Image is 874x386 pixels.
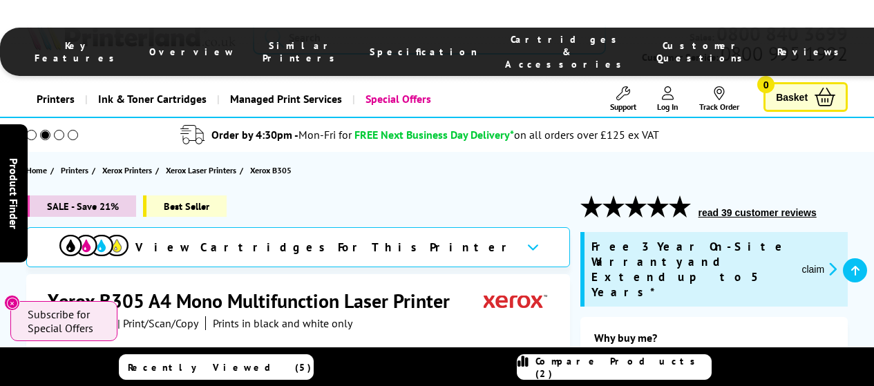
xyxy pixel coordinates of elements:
span: Xerox Laser Printers [166,163,236,177]
a: Xerox B305 [250,163,295,177]
span: Free 3 Year On-Site Warranty and Extend up to 5 Years* [591,239,791,300]
span: Mon-Fri for [298,128,352,142]
span: Home [26,163,47,177]
div: Why buy me? [594,331,834,351]
a: Printers [61,163,92,177]
div: on all orders over £125 ex VAT [514,128,659,142]
span: Xerox Printers [102,163,152,177]
span: Log In [657,102,678,112]
a: Recently Viewed (5) [119,354,314,380]
span: Cartridges & Accessories [505,33,629,70]
a: Basket 0 [763,82,848,112]
i: Prints in black and white only [213,316,352,330]
a: Printers [26,81,85,117]
span: FREE Next Business Day Delivery* [354,128,514,142]
a: Special Offers [352,81,441,117]
a: Ink & Toner Cartridges [85,81,217,117]
span: View Cartridges For This Printer [135,240,515,255]
span: Overview [149,46,235,58]
span: Xerox B305 [250,163,292,177]
a: Xerox Printers [102,163,155,177]
span: Basket [776,88,808,106]
span: Recently Viewed (5) [128,361,312,374]
a: Compare Products (2) [517,354,712,380]
a: Log In [657,86,678,112]
span: Similar Printers [263,39,342,64]
span: Product Finder [7,157,21,229]
span: | Print/Scan/Copy [117,316,198,330]
span: Order by 4:30pm - [211,128,352,142]
li: modal_delivery [7,123,833,147]
span: Specification [370,46,477,58]
h1: Xerox B305 A4 Mono Multifunction Laser Printer [47,288,464,313]
a: Support [610,86,636,112]
a: Managed Print Services [217,81,352,117]
img: View Cartridges [59,235,129,256]
button: read 39 customer reviews [694,206,821,219]
span: Subscribe for Special Offers [28,307,104,335]
span: SALE - Save 21% [26,195,136,217]
span: Reviews [777,46,846,58]
span: Customer Questions [656,39,750,64]
span: Ink & Toner Cartridges [98,81,207,117]
a: Xerox Laser Printers [166,163,240,177]
span: Support [610,102,636,112]
a: Home [26,163,50,177]
span: 0 [757,76,775,93]
span: Printers [61,163,88,177]
img: Xerox [484,288,547,313]
span: Compare Products (2) [535,355,711,380]
span: Key Features [35,39,122,64]
span: Best Seller [143,195,227,217]
button: Close [4,295,20,311]
button: promo-description [797,261,841,277]
a: Track Order [699,86,739,112]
